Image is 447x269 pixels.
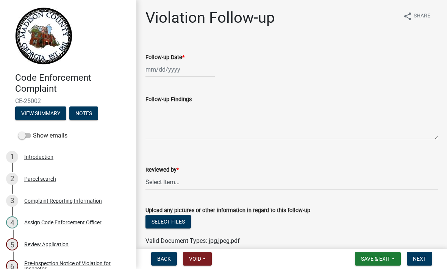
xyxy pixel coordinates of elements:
[15,98,121,105] span: CE-25002
[413,256,426,262] span: Next
[6,239,18,251] div: 5
[145,208,310,214] label: Upload any pictures or other information in regard to this follow-up
[15,111,66,117] wm-modal-confirm: Summary
[6,151,18,163] div: 1
[355,252,401,266] button: Save & Exit
[24,242,69,247] div: Review Application
[15,8,72,65] img: Madison County, Georgia
[397,9,436,24] button: shareShare
[145,62,215,78] input: mm/dd/yyyy
[24,177,56,182] div: Parcel search
[6,195,18,207] div: 3
[414,12,430,21] span: Share
[6,217,18,229] div: 4
[24,199,102,204] div: Complaint Reporting Information
[145,168,179,173] label: Reviewed by
[18,131,67,141] label: Show emails
[151,252,177,266] button: Back
[407,252,432,266] button: Next
[15,107,66,120] button: View Summary
[24,220,102,225] div: Assign Code Enforcement Officer
[69,111,98,117] wm-modal-confirm: Notes
[24,155,53,160] div: Introduction
[145,55,184,61] label: Follow-up Date
[403,12,412,21] i: share
[189,256,201,262] span: Void
[15,73,130,95] h4: Code Enforcement Complaint
[145,215,191,229] button: Select files
[361,256,390,262] span: Save & Exit
[6,173,18,185] div: 2
[145,238,240,245] span: Valid Document Types: jpg,jpeg,pdf
[69,107,98,120] button: Notes
[145,9,275,27] h1: Violation Follow-up
[183,252,212,266] button: Void
[145,97,192,103] label: Follow-up Findings
[157,256,171,262] span: Back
